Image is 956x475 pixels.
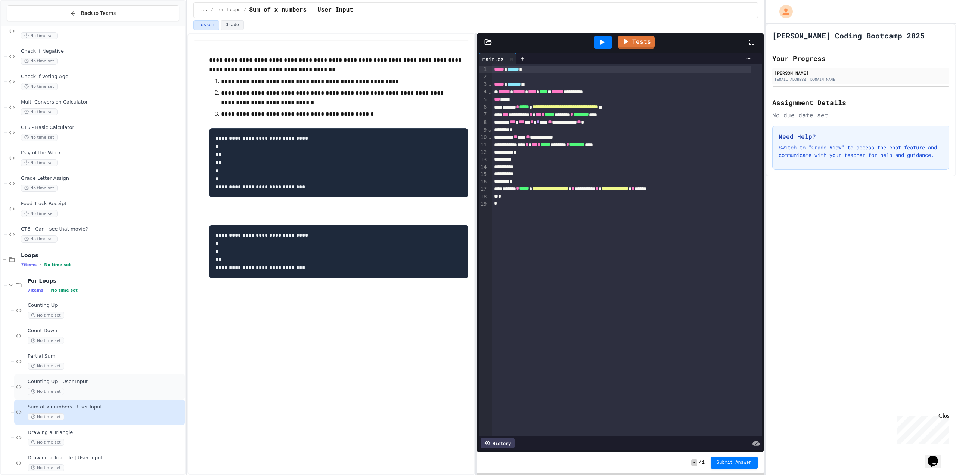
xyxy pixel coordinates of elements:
span: Grade Letter Assign [21,175,184,182]
a: Tests [618,36,655,49]
span: Drawing a Triangle [28,429,184,436]
span: No time set [28,439,64,446]
span: For Loops [28,277,184,284]
span: No time set [51,288,78,293]
div: 11 [479,141,488,149]
span: Back to Teams [81,9,116,17]
div: 17 [479,185,488,193]
span: No time set [21,32,58,39]
span: Submit Answer [717,460,752,466]
span: - [691,459,697,466]
span: Drawing a Triangle | User Input [28,455,184,461]
span: No time set [21,134,58,141]
span: No time set [21,185,58,192]
span: Multi Conversion Calculator [21,99,184,105]
div: Chat with us now!Close [3,3,52,47]
span: Fold line [488,127,491,133]
div: 2 [479,73,488,81]
div: 8 [479,119,488,126]
h2: Your Progress [772,53,949,64]
span: No time set [28,413,64,420]
div: My Account [772,3,795,20]
span: Fold line [488,81,491,87]
span: No time set [28,464,64,471]
div: 12 [479,149,488,156]
div: 16 [479,178,488,186]
span: Food Truck Receipt [21,201,184,207]
span: No time set [21,210,58,217]
div: 9 [479,126,488,134]
span: Fold line [488,134,491,140]
button: Submit Answer [711,457,758,469]
div: [PERSON_NAME] [775,70,947,76]
iframe: chat widget [925,445,949,468]
span: Sum of x numbers - User Input [249,6,353,15]
span: Check If Voting Age [21,74,184,80]
span: No time set [21,58,58,65]
span: ... [200,7,208,13]
span: No time set [28,388,64,395]
span: Loops [21,252,184,259]
span: • [46,287,48,293]
span: Day of the Week [21,150,184,156]
span: CT6 - Can I see that movie? [21,226,184,232]
span: CT5 - Basic Calculator [21,124,184,131]
span: / [211,7,213,13]
span: No time set [21,108,58,115]
div: 7 [479,111,488,118]
h1: [PERSON_NAME] Coding Bootcamp 2025 [772,30,925,41]
span: 7 items [28,288,43,293]
div: No due date set [772,111,949,120]
div: main.cs [479,55,507,63]
div: 4 [479,88,488,96]
div: 10 [479,134,488,141]
span: No time set [28,312,64,319]
span: 7 items [21,262,37,267]
iframe: chat widget [894,413,949,444]
span: No time set [21,159,58,166]
span: Partial Sum [28,353,184,360]
span: Counting Up - User Input [28,379,184,385]
div: 15 [479,171,488,178]
span: No time set [21,83,58,90]
div: 3 [479,81,488,88]
div: 14 [479,164,488,171]
h3: Need Help? [779,132,943,141]
div: 5 [479,96,488,104]
div: [EMAIL_ADDRESS][DOMAIN_NAME] [775,77,947,82]
button: Grade [221,20,244,30]
span: Counting Up [28,302,184,309]
div: 13 [479,156,488,164]
button: Back to Teams [7,5,179,21]
span: / [243,7,246,13]
span: No time set [28,337,64,344]
span: No time set [21,235,58,243]
span: 1 [702,460,705,466]
h2: Assignment Details [772,97,949,108]
span: No time set [28,363,64,370]
span: Count Down [28,328,184,334]
span: No time set [44,262,71,267]
div: main.cs [479,53,516,64]
span: Sum of x numbers - User Input [28,404,184,410]
span: Fold line [488,89,491,95]
p: Switch to "Grade View" to access the chat feature and communicate with your teacher for help and ... [779,144,943,159]
span: / [699,460,701,466]
div: History [481,438,515,448]
span: • [40,262,41,268]
button: Lesson [193,20,219,30]
div: 18 [479,193,488,201]
div: 1 [479,66,488,73]
span: Check If Negative [21,48,184,55]
div: 19 [479,200,488,208]
span: For Loops [216,7,240,13]
div: 6 [479,104,488,111]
